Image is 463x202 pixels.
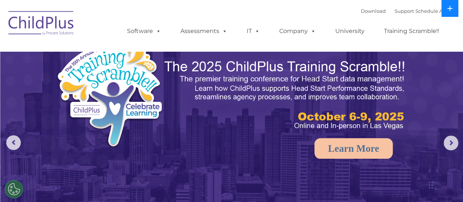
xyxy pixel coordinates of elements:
[377,24,447,38] a: Training Scramble!!
[120,24,168,38] a: Software
[426,167,463,202] iframe: Chat Widget
[429,174,433,196] div: Drag
[272,24,323,38] a: Company
[5,6,78,43] img: ChildPlus by Procare Solutions
[102,78,133,84] span: Phone number
[5,180,23,198] button: Cookies Settings
[395,8,414,14] a: Support
[173,24,235,38] a: Assessments
[328,24,372,38] a: University
[239,24,267,38] a: IT
[102,48,124,54] span: Last name
[314,138,393,159] a: Learn More
[361,8,386,14] a: Download
[361,8,459,14] font: |
[415,8,459,14] a: Schedule A Demo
